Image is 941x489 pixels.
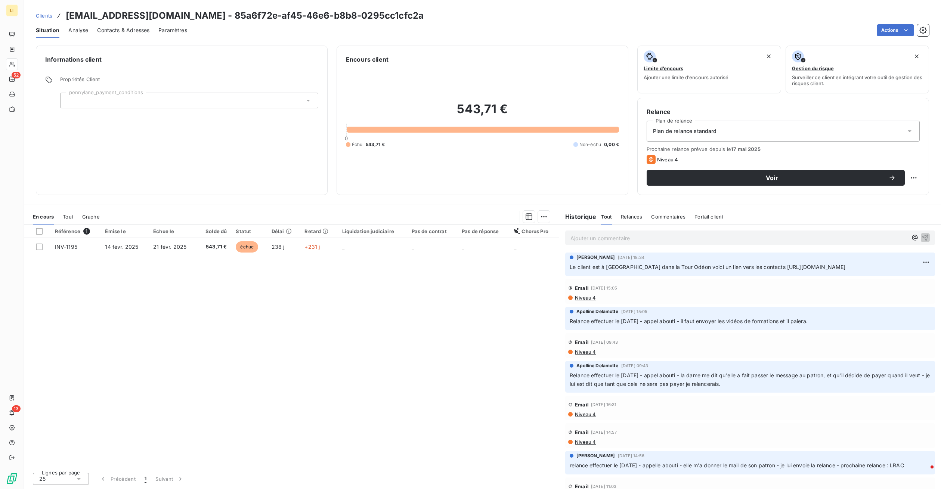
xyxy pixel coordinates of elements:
span: Limite d’encours [644,65,683,71]
span: 0,00 € [604,141,619,148]
span: Ajouter une limite d’encours autorisé [644,74,728,80]
span: Relances [621,214,642,220]
div: LI [6,4,18,16]
span: 21 févr. 2025 [153,244,186,250]
span: [DATE] 14:56 [618,454,644,458]
div: Délai [272,228,296,234]
div: Chorus Pro [514,228,554,234]
span: En cours [33,214,54,220]
span: [DATE] 09:43 [591,340,618,344]
span: Graphe [82,214,100,220]
span: 543,71 € [366,141,385,148]
span: Non-échu [579,141,601,148]
span: Tout [601,214,612,220]
span: Niveau 4 [574,439,596,445]
span: _ [514,244,516,250]
span: 543,71 € [201,243,227,251]
h6: Historique [559,212,597,221]
input: Ajouter une valeur [66,97,72,104]
span: [DATE] 15:05 [621,309,648,314]
span: 14 févr. 2025 [105,244,138,250]
span: Clients [36,13,52,19]
div: Retard [304,228,333,234]
span: [DATE] 18:34 [618,255,644,260]
div: Statut [236,228,262,234]
span: 1 [145,475,146,483]
span: Tout [63,214,73,220]
span: Voir [656,175,888,181]
button: Gestion du risqueSurveiller ce client en intégrant votre outil de gestion des risques client. [786,46,929,93]
span: 17 mai 2025 [731,146,761,152]
span: 25 [39,475,46,483]
h6: Informations client [45,55,318,64]
span: [DATE] 09:43 [621,363,649,368]
span: Propriétés Client [60,76,318,87]
span: 13 [12,405,21,412]
div: Solde dû [201,228,227,234]
span: Email [575,429,589,435]
div: Pas de contrat [412,228,453,234]
button: Suivant [151,471,189,487]
span: [DATE] 16:31 [591,402,617,407]
span: Analyse [68,27,88,34]
span: Plan de relance standard [653,127,717,135]
div: Émise le [105,228,144,234]
span: Niveau 4 [574,411,596,417]
button: Actions [877,24,914,36]
button: Voir [647,170,905,186]
span: _ [342,244,344,250]
div: Liquidation judiciaire [342,228,403,234]
span: Prochaine relance prévue depuis le [647,146,920,152]
a: Clients [36,12,52,19]
span: Paramètres [158,27,187,34]
span: échue [236,241,258,253]
h2: 543,71 € [346,102,619,124]
span: [DATE] 15:05 [591,286,617,290]
span: Situation [36,27,59,34]
button: Précédent [95,471,140,487]
button: Limite d’encoursAjouter une limite d’encours autorisé [637,46,781,93]
span: Apolline Delamotte [576,362,618,369]
span: Email [575,402,589,408]
span: Apolline Delamotte [576,308,618,315]
span: INV-1195 [55,244,77,250]
span: Gestion du risque [792,65,834,71]
span: Relance effectuer le [DATE] - appel abouti - il faut envoyer les vidéos de formations et il paiera. [570,318,808,324]
span: _ [412,244,414,250]
span: Niveau 4 [657,157,678,163]
iframe: Intercom live chat [916,464,934,482]
button: 1 [140,471,151,487]
div: Pas de réponse [462,228,505,234]
span: Relance effectuer le [DATE] - appel abouti - la dame me dit qu'elle a fait passer le message au p... [570,372,931,387]
span: relance effectuer le [DATE] - appelle abouti - elle m'a donner le mail de son patron - je lui env... [570,462,904,468]
div: Référence [55,228,96,235]
h6: Encours client [346,55,389,64]
span: Contacts & Adresses [97,27,149,34]
h3: [EMAIL_ADDRESS][DOMAIN_NAME] - 85a6f72e-af45-46e6-b8b8-0295cc1cfc2a [66,9,424,22]
span: [DATE] 14:57 [591,430,617,434]
span: Niveau 4 [574,295,596,301]
h6: Relance [647,107,920,116]
span: _ [462,244,464,250]
span: [PERSON_NAME] [576,254,615,261]
span: Niveau 4 [574,349,596,355]
span: Le client est à [GEOGRAPHIC_DATA] dans la Tour Odéon voici un lien vers les contacts [URL][DOMAIN... [570,264,845,270]
span: Email [575,285,589,291]
img: Logo LeanPay [6,473,18,485]
span: 1 [83,228,90,235]
span: Email [575,339,589,345]
span: 0 [345,135,348,141]
span: Échu [352,141,363,148]
div: Échue le [153,228,192,234]
span: 238 j [272,244,285,250]
span: [PERSON_NAME] [576,452,615,459]
span: +231 j [304,244,320,250]
span: [DATE] 11:03 [591,484,617,489]
span: Commentaires [651,214,685,220]
span: 52 [12,72,21,78]
span: Surveiller ce client en intégrant votre outil de gestion des risques client. [792,74,923,86]
span: Portail client [694,214,723,220]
